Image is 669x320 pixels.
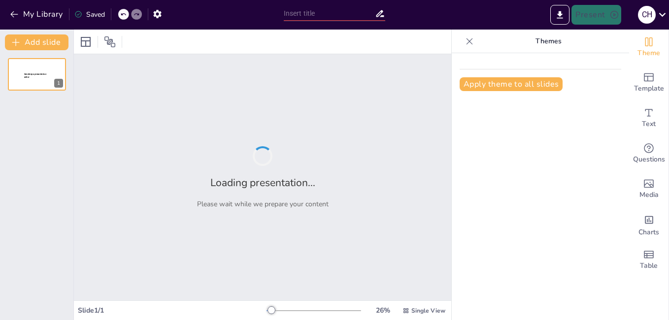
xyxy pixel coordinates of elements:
span: Position [104,36,116,48]
button: Apply theme to all slides [460,77,563,91]
div: Change the overall theme [629,30,669,65]
span: Sendsteps presentation editor [24,73,46,78]
span: Theme [637,48,660,59]
button: Export to PowerPoint [550,5,569,25]
input: Insert title [284,6,375,21]
p: Please wait while we prepare your content [197,199,329,209]
div: 1 [54,79,63,88]
span: Questions [633,154,665,165]
button: Present [571,5,621,25]
span: Template [634,83,664,94]
div: Add ready made slides [629,65,669,100]
button: My Library [7,6,67,22]
span: Charts [638,227,659,238]
button: C H [638,5,656,25]
span: Media [639,190,659,200]
p: Themes [477,30,619,53]
span: Text [642,119,656,129]
button: Add slide [5,34,68,50]
div: Saved [74,10,105,19]
div: Layout [78,34,94,50]
span: Table [640,260,658,271]
div: Get real-time input from your audience [629,136,669,171]
div: Add charts and graphs [629,207,669,242]
div: Add images, graphics, shapes or video [629,171,669,207]
div: 1 [8,58,66,91]
div: Slide 1 / 1 [78,306,267,315]
div: Add text boxes [629,100,669,136]
div: Add a table [629,242,669,278]
div: 26 % [371,306,395,315]
div: C H [638,6,656,24]
h2: Loading presentation... [210,176,315,190]
span: Single View [411,307,445,315]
